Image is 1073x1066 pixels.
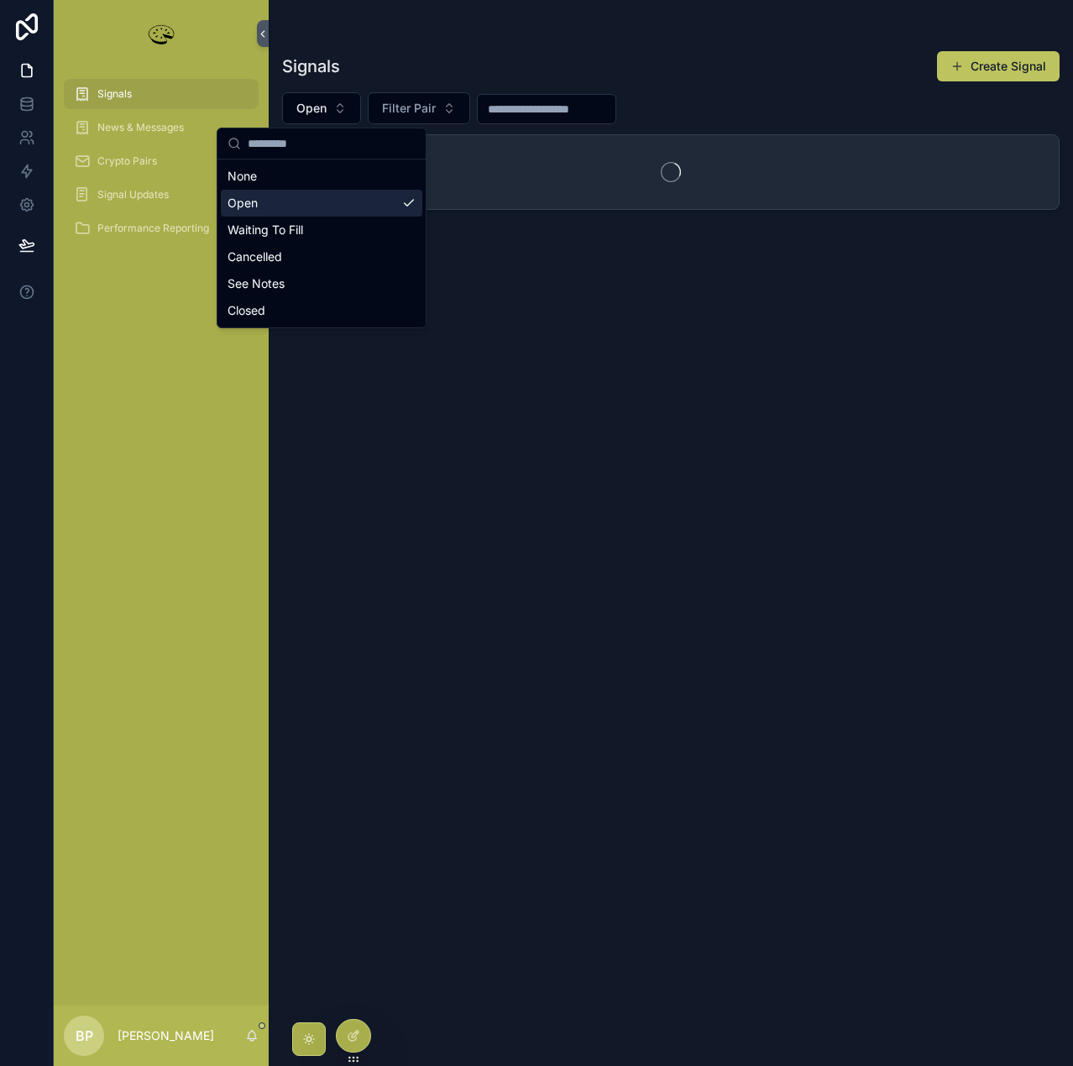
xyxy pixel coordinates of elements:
[64,213,259,243] a: Performance Reporting
[221,217,422,243] div: Waiting To Fill
[118,1027,214,1044] p: [PERSON_NAME]
[221,190,422,217] div: Open
[64,146,259,176] a: Crypto Pairs
[282,92,361,124] button: Select Button
[64,79,259,109] a: Signals
[217,159,426,327] div: Suggestions
[64,112,259,143] a: News & Messages
[64,180,259,210] a: Signal Updates
[221,243,422,270] div: Cancelled
[282,55,340,78] h1: Signals
[76,1026,93,1046] span: BP
[97,87,132,101] span: Signals
[97,121,184,134] span: News & Messages
[97,222,209,235] span: Performance Reporting
[221,163,422,190] div: None
[221,270,422,297] div: See Notes
[296,100,327,117] span: Open
[368,92,470,124] button: Select Button
[97,154,157,168] span: Crypto Pairs
[144,20,178,47] img: App logo
[937,51,1060,81] button: Create Signal
[97,188,169,201] span: Signal Updates
[54,67,269,265] div: scrollable content
[221,297,422,324] div: Closed
[382,100,436,117] span: Filter Pair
